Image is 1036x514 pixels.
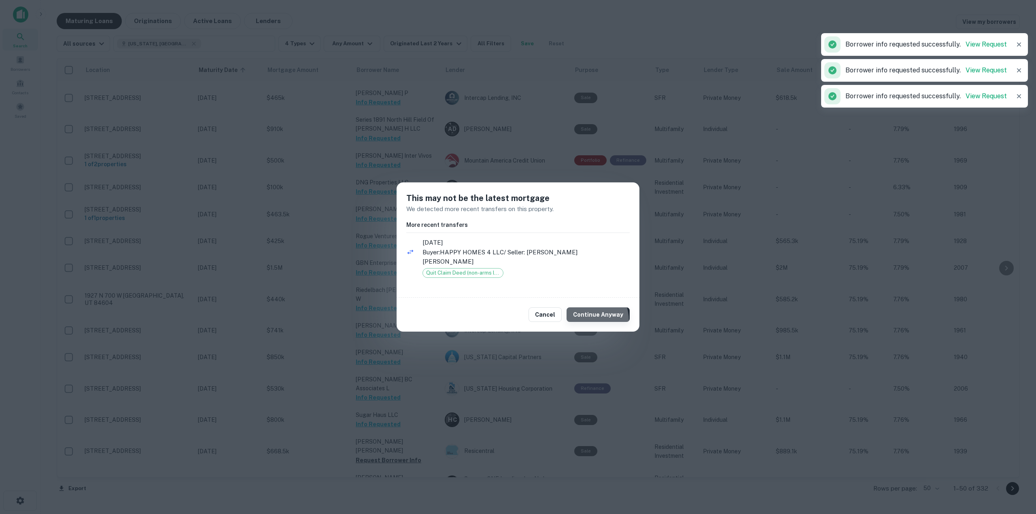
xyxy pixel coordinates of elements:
p: Borrower info requested successfully. [845,91,1007,101]
a: View Request [966,66,1007,74]
h5: This may not be the latest mortgage [406,192,630,204]
a: View Request [966,92,1007,100]
p: Borrower info requested successfully. [845,40,1007,49]
span: [DATE] [422,238,630,247]
button: Cancel [529,307,562,322]
iframe: Chat Widget [996,449,1036,488]
p: Buyer: HAPPY HOMES 4 LLC / Seller: [PERSON_NAME] [PERSON_NAME] [422,247,630,267]
p: We detected more recent transfers on this property. [406,204,630,214]
p: Borrower info requested successfully. [845,66,1007,75]
a: View Request [966,40,1007,48]
button: Continue Anyway [567,307,630,322]
div: Quit Claim Deed (non-arms length) [422,268,503,278]
span: Quit Claim Deed (non-arms length) [423,269,503,277]
h6: More recent transfers [406,220,630,229]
